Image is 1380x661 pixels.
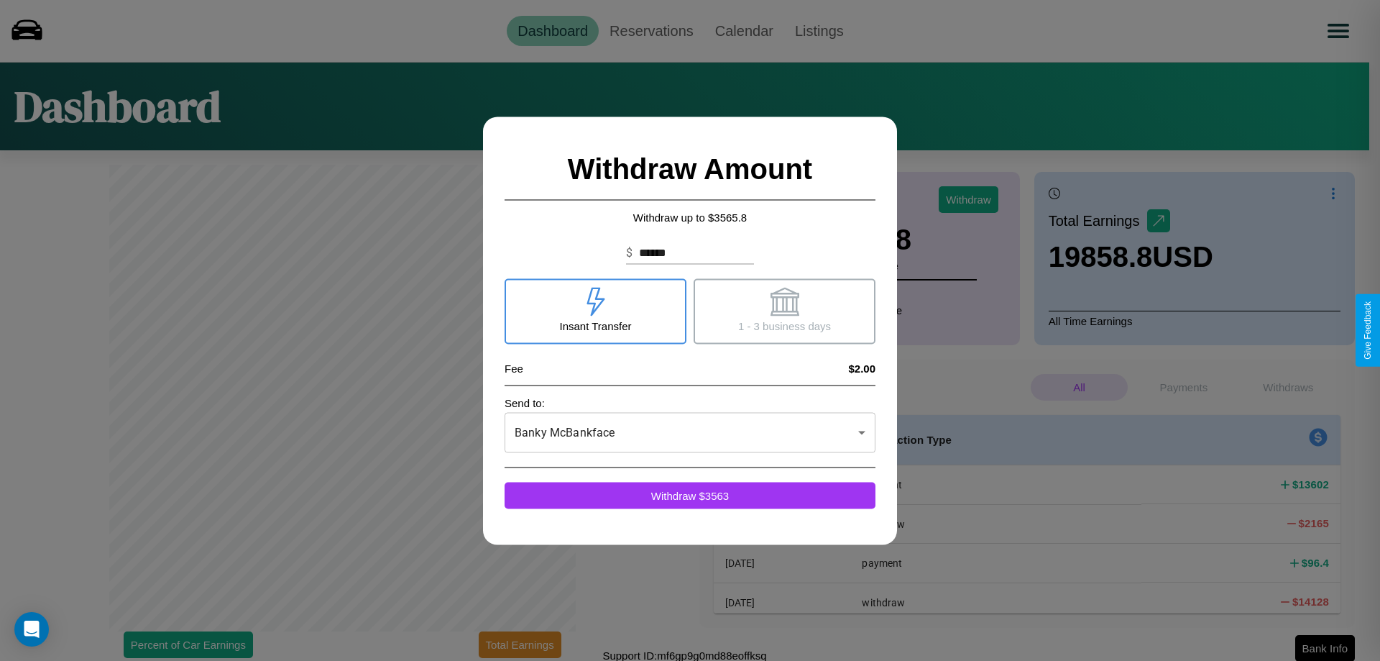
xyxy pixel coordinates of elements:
[505,138,875,200] h2: Withdraw Amount
[505,412,875,452] div: Banky McBankface
[505,393,875,412] p: Send to:
[14,612,49,647] div: Open Intercom Messenger
[505,358,523,378] p: Fee
[505,207,875,227] p: Withdraw up to $ 3565.8
[1363,301,1373,360] div: Give Feedback
[626,244,632,261] p: $
[559,316,631,335] p: Insant Transfer
[848,362,875,374] h4: $2.00
[738,316,831,335] p: 1 - 3 business days
[505,482,875,509] button: Withdraw $3563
